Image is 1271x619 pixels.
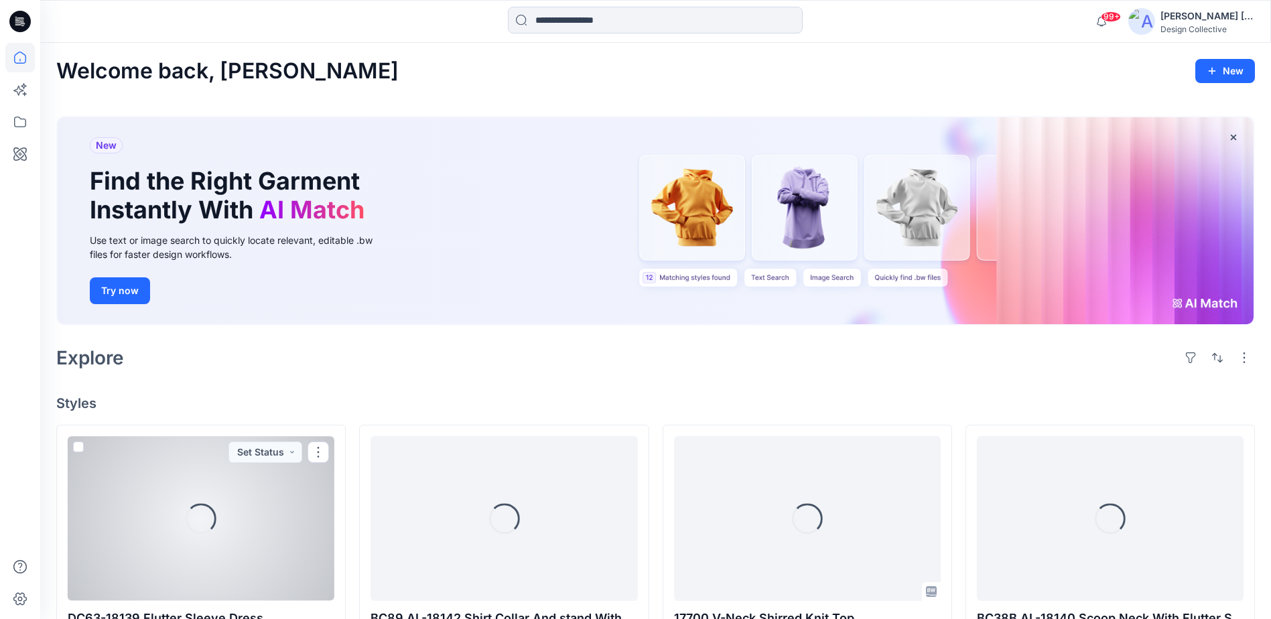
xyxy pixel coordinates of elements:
button: New [1195,59,1255,83]
span: New [96,137,117,153]
div: [PERSON_NAME] [PERSON_NAME] [1160,8,1254,24]
h4: Styles [56,395,1255,411]
button: Try now [90,277,150,304]
div: Design Collective [1160,24,1254,34]
div: Use text or image search to quickly locate relevant, editable .bw files for faster design workflows. [90,233,391,261]
img: avatar [1128,8,1155,35]
span: AI Match [259,195,364,224]
h2: Welcome back, [PERSON_NAME] [56,59,399,84]
span: 99+ [1101,11,1121,22]
h2: Explore [56,347,124,368]
h1: Find the Right Garment Instantly With [90,167,371,224]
